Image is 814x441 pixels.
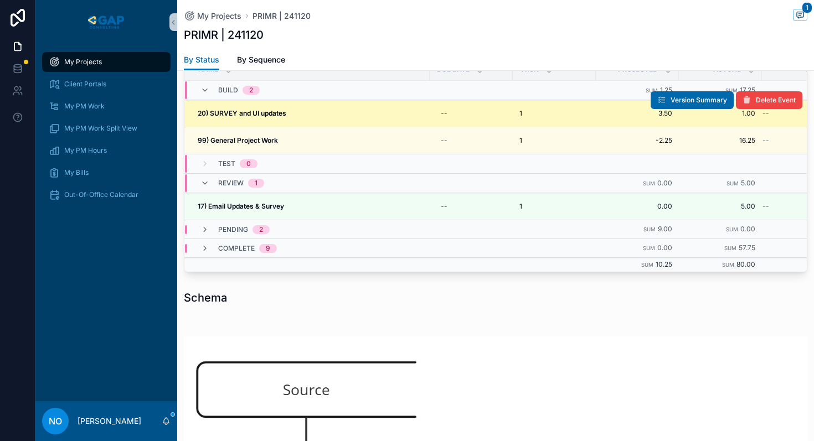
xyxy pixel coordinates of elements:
a: 1 [519,136,589,145]
small: Sum [724,245,736,251]
a: By Sequence [237,50,285,72]
small: Sum [722,262,734,268]
small: Sum [727,180,739,186]
a: My Projects [184,11,241,22]
div: scrollable content [35,44,177,219]
small: Sum [726,226,738,232]
span: My PM Hours [64,146,107,155]
span: 80.00 [736,260,755,268]
a: 0.00 [602,202,672,211]
a: My PM Hours [42,141,171,160]
p: [PERSON_NAME] [78,416,141,427]
span: -- [763,109,769,118]
span: Complete [218,244,255,253]
small: Sum [643,180,655,186]
span: 57.75 [739,243,755,252]
a: 5.00 [686,202,755,211]
span: My Projects [64,58,102,66]
div: 2 [249,86,253,95]
span: Build [218,86,238,95]
a: Client Portals [42,74,171,94]
a: -- [436,198,506,215]
span: 1 [519,136,522,145]
div: 9 [266,244,270,253]
span: 10.25 [656,260,672,268]
span: 1 [519,202,522,211]
span: 0.00 [657,243,672,252]
button: Version Summary [651,91,734,109]
span: -- [763,136,769,145]
span: 9.00 [658,225,672,233]
strong: 17) Email Updates & Survey [198,202,284,210]
a: 1.00 [686,109,755,118]
a: 1 [519,109,589,118]
span: NO [49,414,62,428]
small: Sum [646,87,658,94]
a: -- [436,105,506,122]
div: 0 [246,159,251,168]
div: -- [441,136,447,145]
a: My Projects [42,52,171,72]
span: My Bills [64,168,89,177]
a: 99) General Project Work [198,136,423,145]
span: By Sequence [237,54,285,65]
a: Out-Of-Office Calendar [42,185,171,205]
a: -2.25 [602,136,672,145]
span: Out-Of-Office Calendar [64,190,138,199]
h1: PRIMR | 241120 [184,27,264,43]
span: 1.25 [660,86,672,94]
div: -- [441,202,447,211]
a: My PM Work Split View [42,118,171,138]
div: 2 [259,225,263,234]
small: Sum [643,245,655,251]
span: Test [218,159,235,168]
span: My PM Work [64,102,105,111]
a: 1 [519,202,589,211]
span: 1 [802,2,812,13]
a: By Status [184,50,219,71]
span: 5.00 [741,179,755,187]
a: My PM Work [42,96,171,116]
span: 0.00 [657,179,672,187]
span: Pending [218,225,248,234]
span: My Projects [197,11,241,22]
button: Delete Event [736,91,802,109]
a: PRIMR | 241120 [253,11,311,22]
a: -- [436,132,506,149]
a: 3.50 [602,109,672,118]
span: -- [763,202,769,211]
span: Review [218,179,244,188]
strong: 99) General Project Work [198,136,278,144]
span: 17.25 [740,86,755,94]
img: App logo [86,13,126,31]
span: 0.00 [740,225,755,233]
a: 16.25 [686,136,755,145]
div: -- [441,109,447,118]
span: Delete Event [756,96,796,105]
strong: 20) SURVEY and UI updates [198,109,286,117]
span: By Status [184,54,219,65]
span: My PM Work Split View [64,124,137,133]
h1: Schema [184,290,227,305]
small: Sum [643,226,656,232]
a: My Bills [42,163,171,183]
span: 1 [519,109,522,118]
a: 17) Email Updates & Survey [198,202,423,211]
a: 20) SURVEY and UI updates [198,109,423,118]
span: Client Portals [64,80,106,89]
span: Version Summary [671,96,727,105]
button: 1 [793,9,807,23]
div: 1 [255,179,257,188]
small: Sum [641,262,653,268]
